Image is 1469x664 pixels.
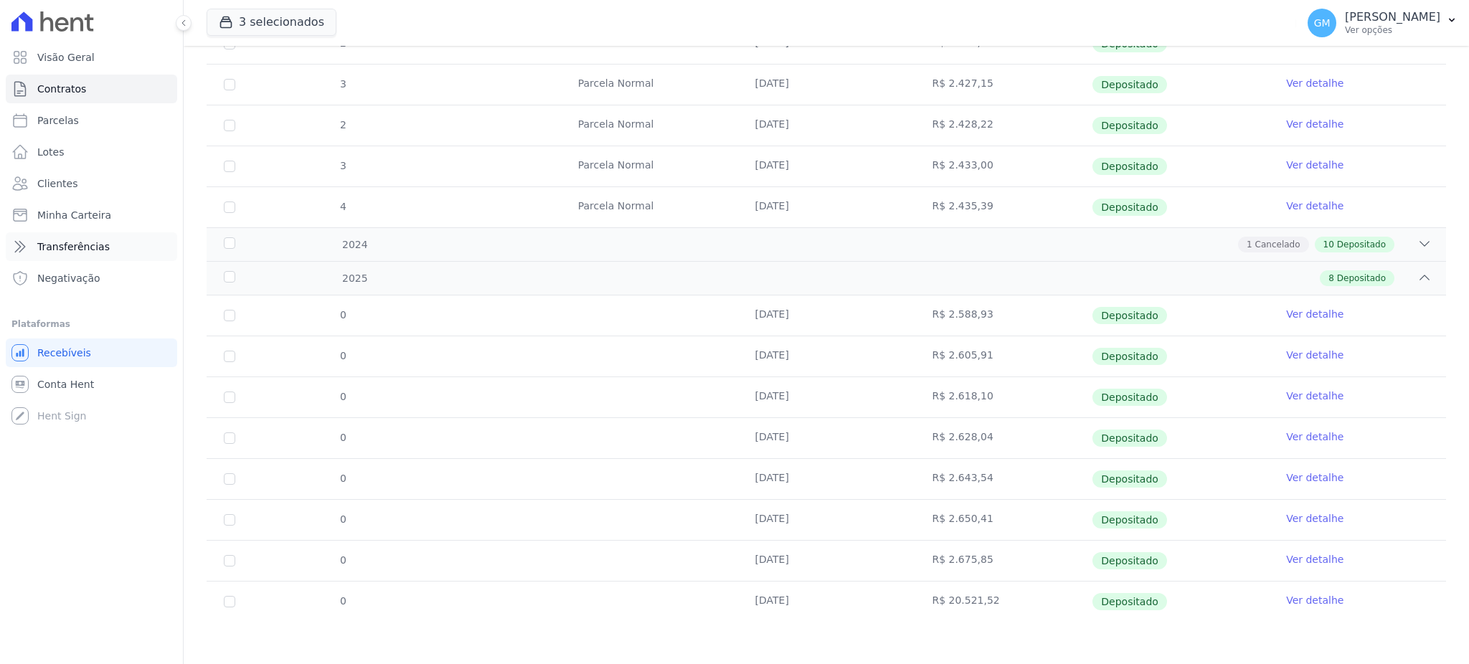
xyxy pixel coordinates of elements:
span: Depositado [1337,238,1386,251]
td: R$ 2.628,04 [915,418,1092,458]
span: Depositado [1092,348,1167,365]
td: [DATE] [738,459,915,499]
td: [DATE] [738,336,915,376]
a: Clientes [6,169,177,198]
a: Minha Carteira [6,201,177,229]
td: R$ 2.427,15 [915,65,1092,105]
span: Depositado [1092,389,1167,406]
span: 2025 [341,271,368,286]
a: Ver detalhe [1286,348,1343,362]
span: Depositado [1092,470,1167,488]
button: 3 selecionados [207,9,336,36]
div: Plataformas [11,316,171,333]
span: Depositado [1092,593,1167,610]
span: Depositado [1092,158,1167,175]
input: Só é possível selecionar pagamentos em aberto [224,432,235,444]
td: R$ 2.428,22 [915,105,1092,146]
span: Depositado [1092,76,1167,93]
td: R$ 2.675,85 [915,541,1092,581]
td: [DATE] [738,377,915,417]
input: Só é possível selecionar pagamentos em aberto [224,473,235,485]
span: Clientes [37,176,77,191]
td: [DATE] [738,418,915,458]
span: 2024 [341,237,368,252]
p: [PERSON_NAME] [1345,10,1440,24]
td: [DATE] [738,500,915,540]
span: 0 [339,473,346,484]
td: R$ 2.605,91 [915,336,1092,376]
a: Ver detalhe [1286,199,1343,213]
td: Parcela Normal [561,146,738,186]
a: Ver detalhe [1286,389,1343,403]
span: 0 [339,391,346,402]
td: [DATE] [738,582,915,622]
span: Conta Hent [37,377,94,392]
span: Depositado [1092,511,1167,528]
span: Negativação [37,271,100,285]
td: R$ 2.650,41 [915,500,1092,540]
span: Depositado [1092,199,1167,216]
td: R$ 2.435,39 [915,187,1092,227]
a: Contratos [6,75,177,103]
span: Depositado [1092,307,1167,324]
input: Só é possível selecionar pagamentos em aberto [224,201,235,213]
td: R$ 2.618,10 [915,377,1092,417]
span: Minha Carteira [37,208,111,222]
input: Só é possível selecionar pagamentos em aberto [224,79,235,90]
span: Depositado [1092,552,1167,569]
a: Negativação [6,264,177,293]
button: GM [PERSON_NAME] Ver opções [1296,3,1469,43]
span: Parcelas [37,113,79,128]
span: 0 [339,554,346,566]
a: Ver detalhe [1286,307,1343,321]
a: Ver detalhe [1286,552,1343,566]
input: Só é possível selecionar pagamentos em aberto [224,392,235,403]
span: GM [1314,18,1331,28]
span: 4 [339,201,346,212]
span: 3 [339,160,346,171]
span: Lotes [37,145,65,159]
td: Parcela Normal [561,105,738,146]
span: Depositado [1092,117,1167,134]
span: 3 [339,78,346,90]
input: Só é possível selecionar pagamentos em aberto [224,514,235,526]
span: Cancelado [1255,238,1300,251]
input: Só é possível selecionar pagamentos em aberto [224,161,235,172]
td: Parcela Normal [561,65,738,105]
a: Ver detalhe [1286,158,1343,172]
span: 1 [1247,238,1252,251]
span: 0 [339,432,346,443]
a: Visão Geral [6,43,177,72]
span: 0 [339,309,346,321]
a: Ver detalhe [1286,76,1343,90]
td: [DATE] [738,187,915,227]
a: Recebíveis [6,338,177,367]
a: Ver detalhe [1286,430,1343,444]
span: Contratos [37,82,86,96]
td: [DATE] [738,146,915,186]
span: 2 [339,119,346,131]
span: Depositado [1092,430,1167,447]
a: Ver detalhe [1286,470,1343,485]
a: Conta Hent [6,370,177,399]
span: 0 [339,350,346,361]
td: Parcela Normal [561,187,738,227]
p: Ver opções [1345,24,1440,36]
a: Ver detalhe [1286,117,1343,131]
span: 8 [1328,272,1334,285]
span: 0 [339,595,346,607]
a: Ver detalhe [1286,511,1343,526]
td: R$ 2.588,93 [915,295,1092,336]
td: [DATE] [738,295,915,336]
td: [DATE] [738,541,915,581]
a: Ver detalhe [1286,593,1343,607]
td: [DATE] [738,105,915,146]
input: Só é possível selecionar pagamentos em aberto [224,351,235,362]
input: Só é possível selecionar pagamentos em aberto [224,555,235,566]
td: [DATE] [738,65,915,105]
a: Lotes [6,138,177,166]
span: Visão Geral [37,50,95,65]
span: Transferências [37,239,110,254]
td: R$ 20.521,52 [915,582,1092,622]
td: R$ 2.643,54 [915,459,1092,499]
